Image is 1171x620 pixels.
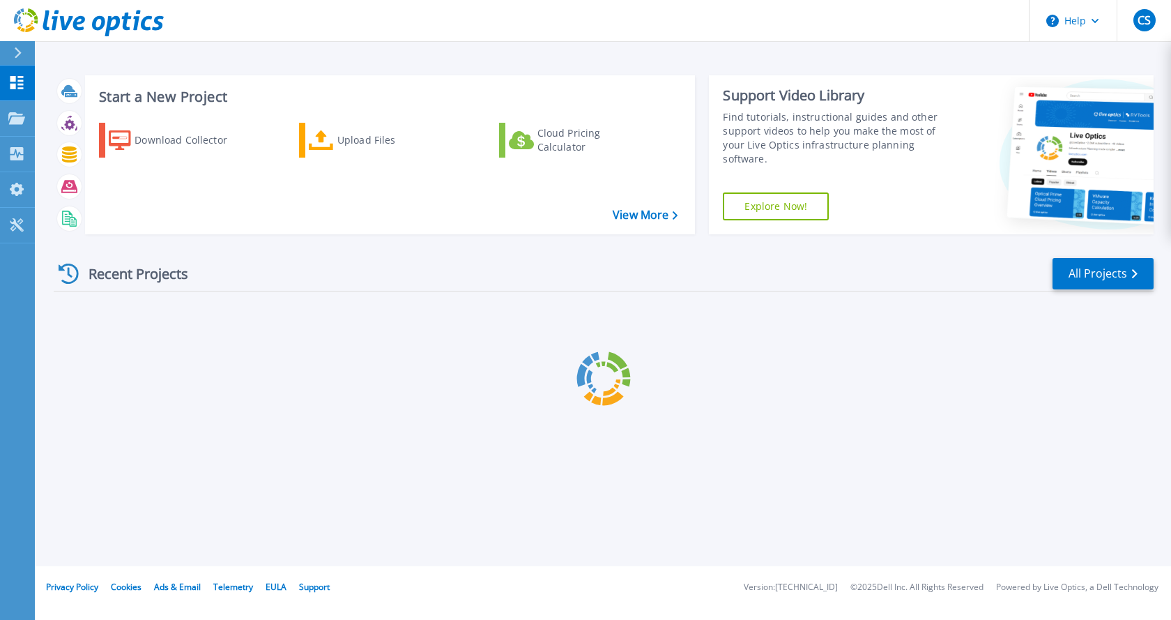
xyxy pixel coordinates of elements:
[213,581,253,593] a: Telemetry
[850,583,984,592] li: © 2025 Dell Inc. All Rights Reserved
[1138,15,1151,26] span: CS
[154,581,201,593] a: Ads & Email
[99,89,678,105] h3: Start a New Project
[723,86,947,105] div: Support Video Library
[723,110,947,166] div: Find tutorials, instructional guides and other support videos to help you make the most of your L...
[135,126,246,154] div: Download Collector
[723,192,829,220] a: Explore Now!
[744,583,838,592] li: Version: [TECHNICAL_ID]
[299,123,454,158] a: Upload Files
[54,257,207,291] div: Recent Projects
[337,126,449,154] div: Upload Files
[537,126,649,154] div: Cloud Pricing Calculator
[99,123,254,158] a: Download Collector
[499,123,655,158] a: Cloud Pricing Calculator
[111,581,141,593] a: Cookies
[996,583,1158,592] li: Powered by Live Optics, a Dell Technology
[1053,258,1154,289] a: All Projects
[299,581,330,593] a: Support
[266,581,286,593] a: EULA
[613,209,678,222] a: View More
[46,581,98,593] a: Privacy Policy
